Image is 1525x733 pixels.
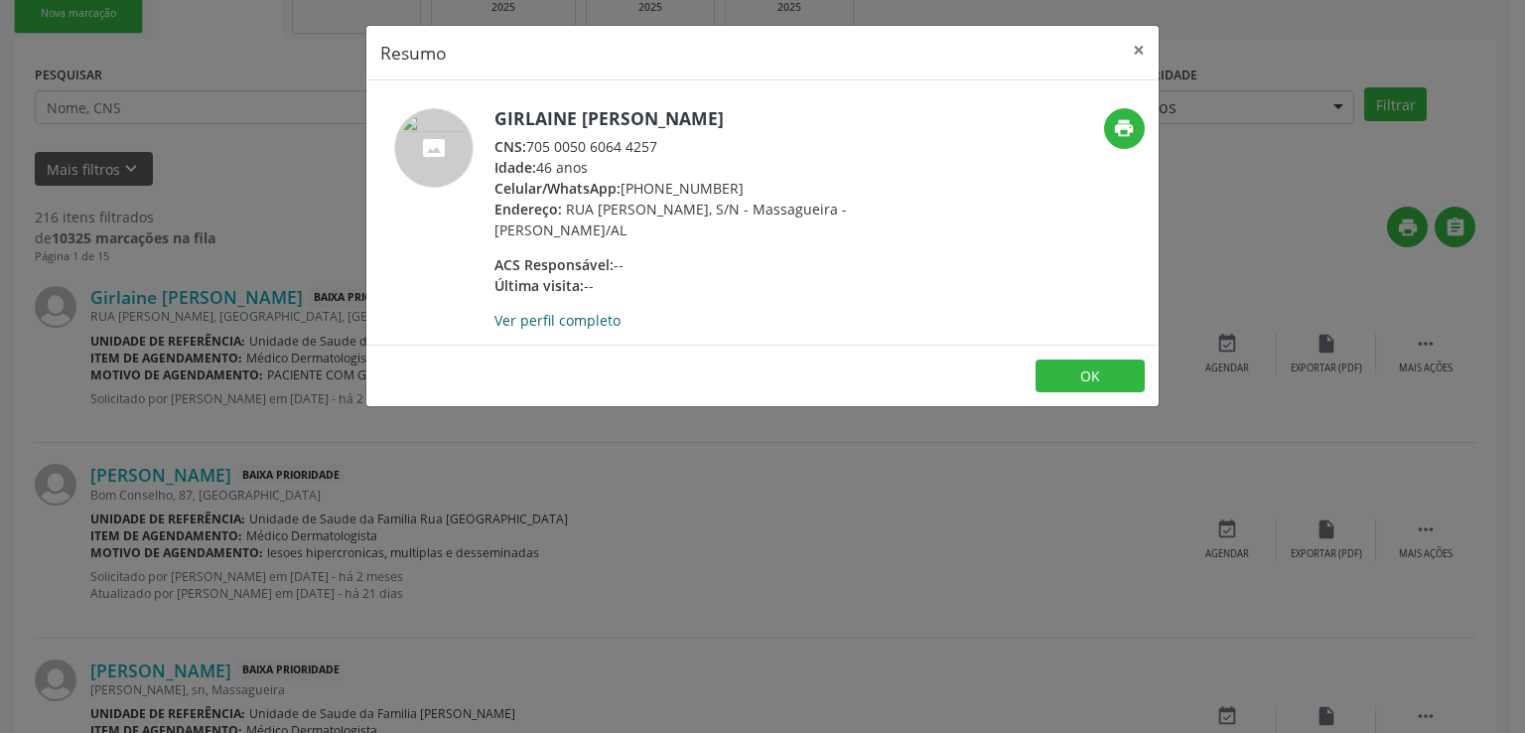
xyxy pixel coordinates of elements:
button: print [1104,108,1145,149]
span: RUA [PERSON_NAME], S/N - Massagueira - [PERSON_NAME]/AL [494,200,847,239]
span: Celular/WhatsApp: [494,179,621,198]
span: Idade: [494,158,536,177]
a: Ver perfil completo [494,311,621,330]
button: Close [1119,26,1159,74]
div: 46 anos [494,157,881,178]
div: -- [494,254,881,275]
div: -- [494,275,881,296]
div: [PHONE_NUMBER] [494,178,881,199]
span: ACS Responsável: [494,255,614,274]
div: 705 0050 6064 4257 [494,136,881,157]
h5: Girlaine [PERSON_NAME] [494,108,881,129]
h5: Resumo [380,40,447,66]
span: CNS: [494,137,526,156]
span: Endereço: [494,200,562,219]
button: OK [1036,360,1145,393]
i: print [1113,117,1135,139]
span: Última visita: [494,276,584,295]
img: accompaniment [394,108,474,188]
